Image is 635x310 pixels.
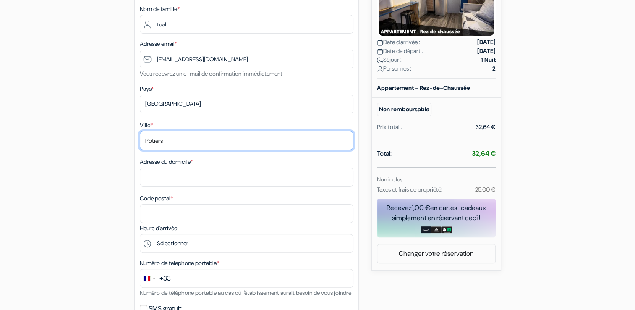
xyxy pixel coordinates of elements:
strong: [DATE] [477,47,496,55]
small: 25,00 € [475,186,495,193]
small: Non remboursable [377,103,431,116]
button: Change country, selected France (+33) [140,269,171,287]
b: Appartement - Rez-de-Chaussée [377,84,470,92]
strong: [DATE] [477,38,496,47]
div: Prix total : [377,123,402,131]
span: Séjour : [377,55,402,64]
img: amazon-card-no-text.png [421,226,431,233]
label: Pays [140,84,154,93]
label: Adresse du domicile [140,158,193,166]
a: Changer votre réservation [377,246,495,262]
small: Taxes et frais de propriété: [377,186,442,193]
strong: 32,64 € [472,149,496,158]
label: Adresse email [140,39,177,48]
input: Entrer adresse e-mail [140,50,353,68]
span: Total: [377,149,392,159]
div: Recevez en cartes-cadeaux simplement en réservant ceci ! [377,203,496,223]
small: Numéro de téléphone portable au cas où l'établissement aurait besoin de vous joindre [140,289,351,297]
label: Heure d'arrivée [140,224,177,233]
span: Date d'arrivée : [377,38,420,47]
img: uber-uber-eats-card.png [442,226,452,233]
input: Entrer le nom de famille [140,15,353,34]
small: Vous recevrez un e-mail de confirmation immédiatement [140,70,282,77]
label: Ville [140,121,153,130]
img: user_icon.svg [377,66,383,72]
div: 32,64 € [476,123,496,131]
img: moon.svg [377,57,383,63]
label: Nom de famille [140,5,180,13]
small: Non inclus [377,176,402,183]
strong: 1 Nuit [481,55,496,64]
img: adidas-card.png [431,226,442,233]
label: Code postal [140,194,173,203]
img: calendar.svg [377,39,383,46]
div: +33 [159,273,171,284]
label: Numéro de telephone portable [140,259,219,268]
strong: 2 [492,64,496,73]
span: Date de départ : [377,47,423,55]
img: calendar.svg [377,48,383,55]
span: Personnes : [377,64,411,73]
span: 1,00 € [412,203,430,212]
